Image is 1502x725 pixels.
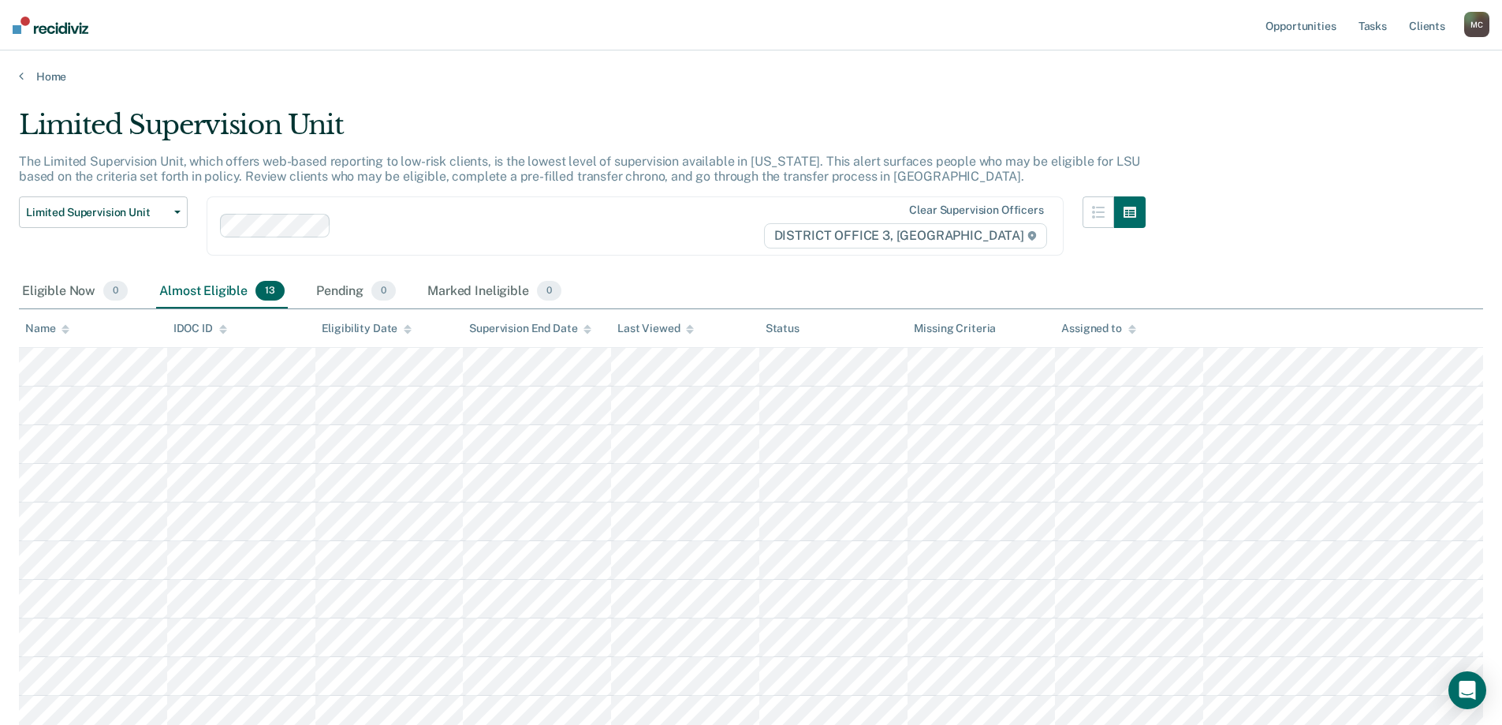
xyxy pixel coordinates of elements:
div: Almost Eligible13 [156,275,288,309]
div: Eligibility Date [322,322,412,335]
span: Limited Supervision Unit [26,206,168,219]
button: MC [1464,12,1489,37]
div: Supervision End Date [469,322,591,335]
button: Limited Supervision Unit [19,196,188,228]
p: The Limited Supervision Unit, which offers web-based reporting to low-risk clients, is the lowest... [19,154,1140,184]
div: M C [1464,12,1489,37]
span: 13 [255,281,285,301]
span: DISTRICT OFFICE 3, [GEOGRAPHIC_DATA] [764,223,1047,249]
div: Pending0 [313,275,399,309]
div: IDOC ID [173,322,227,335]
div: Limited Supervision Unit [19,109,1146,154]
img: Recidiviz [13,17,88,34]
div: Status [766,322,799,335]
span: 0 [371,281,396,301]
div: Eligible Now0 [19,275,131,309]
div: Name [25,322,69,335]
div: Marked Ineligible0 [424,275,565,309]
span: 0 [537,281,561,301]
div: Assigned to [1061,322,1135,335]
div: Open Intercom Messenger [1448,671,1486,709]
a: Home [19,69,1483,84]
div: Missing Criteria [914,322,997,335]
div: Last Viewed [617,322,694,335]
span: 0 [103,281,128,301]
div: Clear supervision officers [909,204,1043,217]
